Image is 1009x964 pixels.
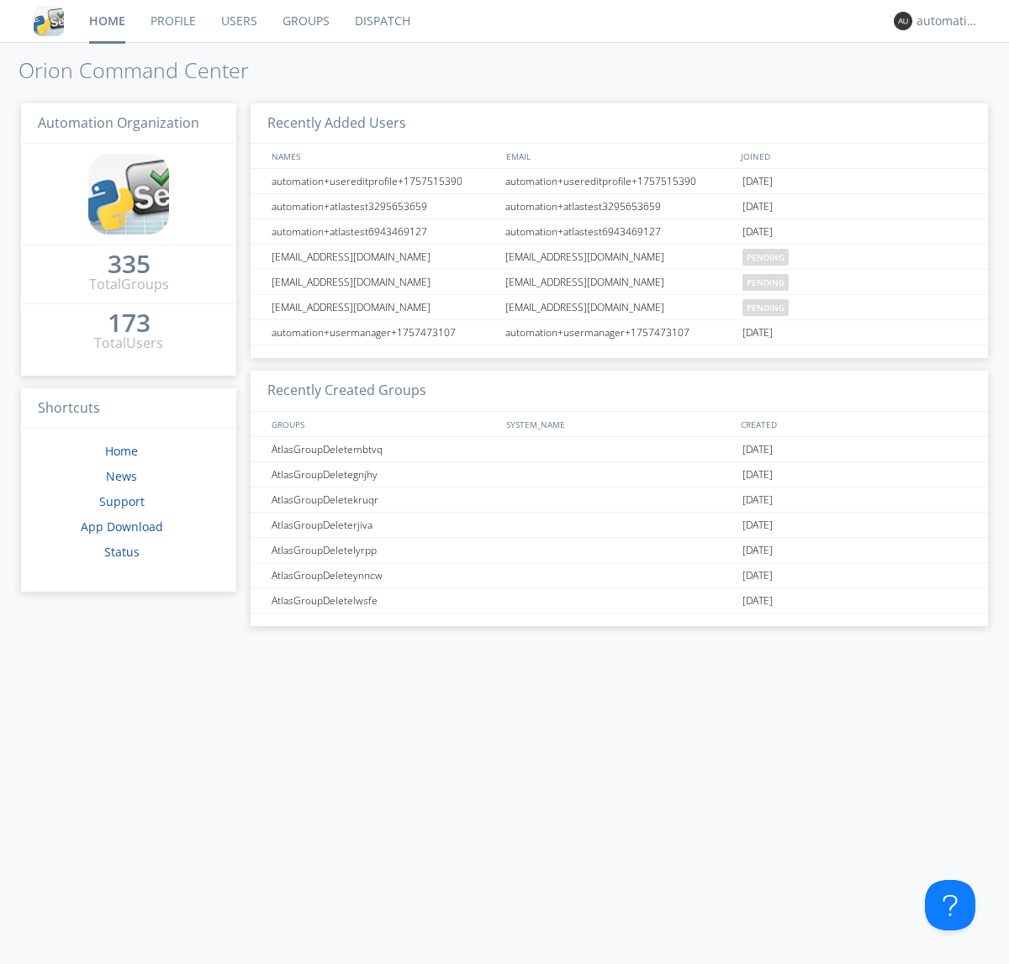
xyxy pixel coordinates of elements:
div: SYSTEM_NAME [502,412,737,436]
span: Automation Organization [38,113,199,132]
div: AtlasGroupDeletelwsfe [267,588,500,613]
span: [DATE] [742,513,773,538]
iframe: Toggle Customer Support [925,880,975,930]
div: [EMAIL_ADDRESS][DOMAIN_NAME] [501,295,738,319]
span: [DATE] [742,462,773,487]
div: AtlasGroupDeleterjiva [267,513,500,537]
div: CREATED [737,412,972,436]
span: pending [742,249,789,266]
span: [DATE] [742,487,773,513]
a: AtlasGroupDeleteynncw[DATE] [251,563,988,588]
div: automation+usereditprofile+1757515390 [267,169,500,193]
div: JOINED [737,144,972,168]
a: AtlasGroupDeleterjiva[DATE] [251,513,988,538]
div: Total Users [94,334,163,353]
div: automation+atlastest3295653659 [501,194,738,219]
div: [EMAIL_ADDRESS][DOMAIN_NAME] [501,245,738,269]
a: AtlasGroupDeletegnjhy[DATE] [251,462,988,487]
div: GROUPS [267,412,498,436]
div: AtlasGroupDeleteynncw [267,563,500,587]
a: automation+usereditprofile+1757515390automation+usereditprofile+1757515390[DATE] [251,169,988,194]
div: automation+atlastest3295653659 [267,194,500,219]
a: App Download [81,519,163,535]
span: [DATE] [742,194,773,219]
span: [DATE] [742,563,773,588]
a: AtlasGroupDeletelyrpp[DATE] [251,538,988,563]
div: Total Groups [89,275,169,294]
a: AtlasGroupDeletekruqr[DATE] [251,487,988,513]
div: automation+atlastest6943469127 [267,219,500,244]
a: Home [105,443,138,459]
div: automation+usermanager+1757473107 [501,320,738,345]
a: News [106,468,137,484]
a: automation+atlastest6943469127automation+atlastest6943469127[DATE] [251,219,988,245]
span: [DATE] [742,538,773,563]
span: [DATE] [742,320,773,345]
img: 373638.png [894,12,912,30]
div: [EMAIL_ADDRESS][DOMAIN_NAME] [267,295,500,319]
div: [EMAIL_ADDRESS][DOMAIN_NAME] [501,270,738,294]
a: 335 [108,255,151,275]
span: [DATE] [742,169,773,194]
div: EMAIL [502,144,737,168]
span: [DATE] [742,588,773,614]
a: 173 [108,314,151,334]
span: [DATE] [742,437,773,462]
a: Support [99,493,145,509]
a: AtlasGroupDeletelwsfe[DATE] [251,588,988,614]
div: automation+atlas0004 [917,13,980,29]
div: AtlasGroupDeletembtvq [267,437,500,461]
span: [DATE] [742,219,773,245]
div: AtlasGroupDeletekruqr [267,487,500,512]
h3: Recently Created Groups [251,371,988,412]
div: AtlasGroupDeletegnjhy [267,462,500,487]
a: [EMAIL_ADDRESS][DOMAIN_NAME][EMAIL_ADDRESS][DOMAIN_NAME]pending [251,245,988,270]
a: automation+atlastest3295653659automation+atlastest3295653659[DATE] [251,194,988,219]
h3: Shortcuts [21,388,236,429]
div: 173 [108,314,151,331]
a: AtlasGroupDeletembtvq[DATE] [251,437,988,462]
img: cddb5a64eb264b2086981ab96f4c1ba7 [34,6,64,36]
div: [EMAIL_ADDRESS][DOMAIN_NAME] [267,245,500,269]
div: automation+usereditprofile+1757515390 [501,169,738,193]
a: Status [104,544,140,560]
a: [EMAIL_ADDRESS][DOMAIN_NAME][EMAIL_ADDRESS][DOMAIN_NAME]pending [251,295,988,320]
div: automation+usermanager+1757473107 [267,320,500,345]
h3: Recently Added Users [251,103,988,145]
div: NAMES [267,144,498,168]
img: cddb5a64eb264b2086981ab96f4c1ba7 [88,154,169,234]
div: AtlasGroupDeletelyrpp [267,538,500,562]
div: 335 [108,255,151,272]
div: automation+atlastest6943469127 [501,219,738,244]
a: [EMAIL_ADDRESS][DOMAIN_NAME][EMAIL_ADDRESS][DOMAIN_NAME]pending [251,270,988,295]
a: automation+usermanager+1757473107automation+usermanager+1757473107[DATE] [251,320,988,345]
span: pending [742,299,789,316]
div: [EMAIL_ADDRESS][DOMAIN_NAME] [267,270,500,294]
span: pending [742,274,789,291]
